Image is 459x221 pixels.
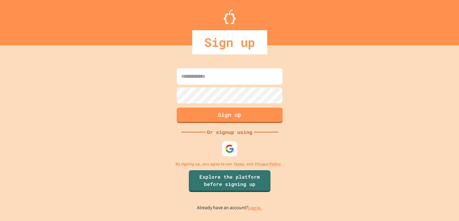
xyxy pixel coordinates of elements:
[192,30,267,54] div: Sign up
[224,9,236,24] img: Logo.svg
[255,161,281,167] a: Privacy Policy
[197,204,262,212] p: Already have an account?
[234,161,245,167] a: Terms
[248,205,262,211] a: Log in.
[225,144,234,153] img: google-icon.svg
[205,128,254,136] div: Or signup using
[189,170,270,192] a: Explore the platform before signing up
[177,108,283,123] button: Sign up
[175,161,284,167] p: By signing up, you agree to our and .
